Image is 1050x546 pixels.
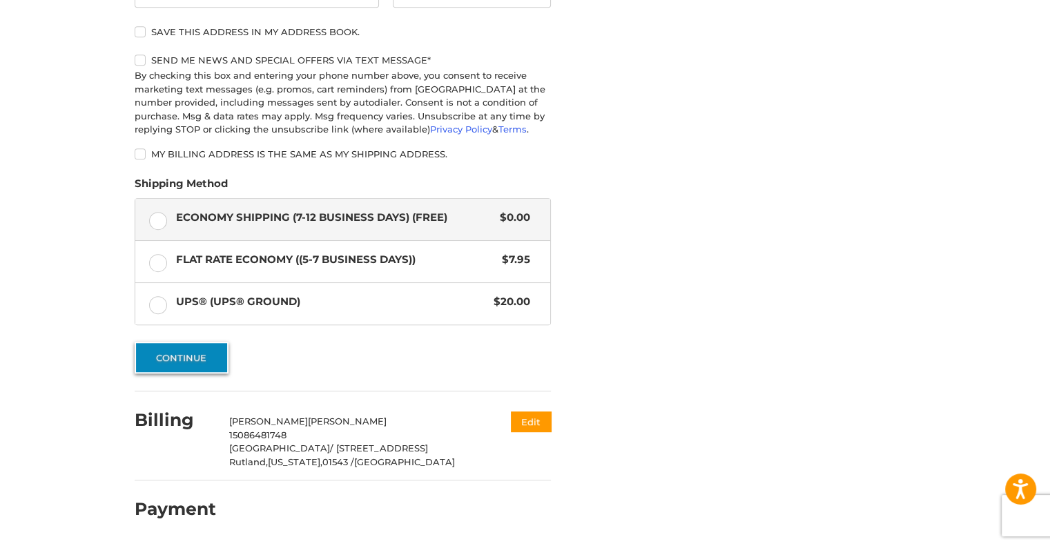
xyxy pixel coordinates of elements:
[176,210,494,226] span: Economy Shipping (7-12 Business Days) (Free)
[135,176,228,198] legend: Shipping Method
[229,442,330,454] span: [GEOGRAPHIC_DATA]
[135,55,551,66] label: Send me news and special offers via text message*
[511,411,551,431] button: Edit
[135,498,216,520] h2: Payment
[135,409,215,431] h2: Billing
[176,294,487,310] span: UPS® (UPS® Ground)
[495,252,530,268] span: $7.95
[229,416,308,427] span: [PERSON_NAME]
[330,442,428,454] span: / [STREET_ADDRESS]
[176,252,496,268] span: Flat Rate Economy ((5-7 Business Days))
[487,294,530,310] span: $20.00
[135,26,551,37] label: Save this address in my address book.
[498,124,527,135] a: Terms
[135,69,551,137] div: By checking this box and entering your phone number above, you consent to receive marketing text ...
[322,456,354,467] span: 01543 /
[229,429,286,440] span: 15086481748
[135,148,551,159] label: My billing address is the same as my shipping address.
[308,416,387,427] span: [PERSON_NAME]
[229,456,268,467] span: Rutland,
[135,342,229,373] button: Continue
[268,456,322,467] span: [US_STATE],
[430,124,492,135] a: Privacy Policy
[354,456,455,467] span: [GEOGRAPHIC_DATA]
[493,210,530,226] span: $0.00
